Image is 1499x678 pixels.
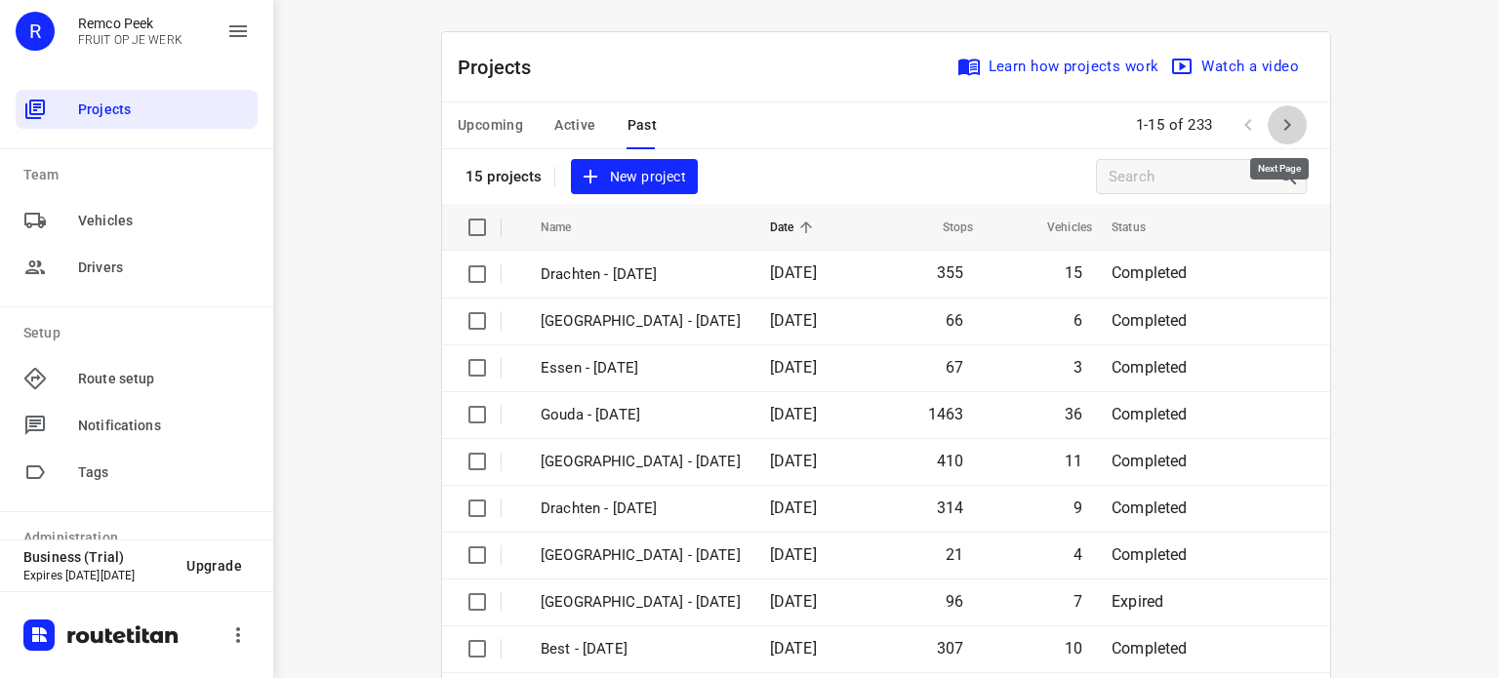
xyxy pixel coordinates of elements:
[1112,592,1163,611] span: Expired
[1229,105,1268,144] span: Previous Page
[541,310,741,333] p: Antwerpen - Wednesday
[937,452,964,470] span: 410
[16,12,55,51] div: R
[541,263,741,286] p: Drachten - Wednesday
[937,499,964,517] span: 314
[946,358,963,377] span: 67
[937,639,964,658] span: 307
[16,359,258,398] div: Route setup
[946,311,963,330] span: 66
[458,53,547,82] p: Projects
[23,323,258,343] p: Setup
[1074,311,1082,330] span: 6
[541,591,741,614] p: Gemeente Rotterdam - Tuesday
[770,639,817,658] span: [DATE]
[571,159,698,195] button: New project
[16,406,258,445] div: Notifications
[16,201,258,240] div: Vehicles
[1112,358,1188,377] span: Completed
[770,358,817,377] span: [DATE]
[541,544,741,567] p: Antwerpen - Tuesday
[1074,499,1082,517] span: 9
[78,416,250,436] span: Notifications
[1112,639,1188,658] span: Completed
[16,90,258,129] div: Projects
[16,248,258,287] div: Drivers
[770,592,817,611] span: [DATE]
[458,113,523,138] span: Upcoming
[1112,405,1188,423] span: Completed
[928,405,964,423] span: 1463
[937,263,964,282] span: 355
[628,113,658,138] span: Past
[541,451,741,473] p: [GEOGRAPHIC_DATA] - [DATE]
[1112,216,1171,239] span: Status
[1074,545,1082,564] span: 4
[1109,162,1276,192] input: Search projects
[1065,639,1082,658] span: 10
[23,549,171,565] p: Business (Trial)
[1065,263,1082,282] span: 15
[78,33,182,47] p: FRUIT OP JE WERK
[1074,592,1082,611] span: 7
[78,16,182,31] p: Remco Peek
[541,357,741,379] p: Essen - Tuesday
[770,311,817,330] span: [DATE]
[78,100,250,120] span: Projects
[23,165,258,185] p: Team
[1022,216,1092,239] span: Vehicles
[171,548,258,583] button: Upgrade
[1112,452,1188,470] span: Completed
[541,498,741,520] p: Drachten - Tuesday
[1112,311,1188,330] span: Completed
[917,216,974,239] span: Stops
[770,405,817,423] span: [DATE]
[770,452,817,470] span: [DATE]
[1065,452,1082,470] span: 11
[78,211,250,231] span: Vehicles
[541,638,741,660] p: Best - Tuesday
[186,558,242,574] span: Upgrade
[1128,104,1222,146] span: 1-15 of 233
[583,165,686,189] span: New project
[1065,405,1082,423] span: 36
[946,545,963,564] span: 21
[16,453,258,492] div: Tags
[770,499,817,517] span: [DATE]
[1276,165,1306,188] div: Search
[770,263,817,282] span: [DATE]
[1074,358,1082,377] span: 3
[78,369,250,389] span: Route setup
[554,113,595,138] span: Active
[78,462,250,483] span: Tags
[23,528,258,548] p: Administration
[78,258,250,278] span: Drivers
[541,216,597,239] span: Name
[770,216,820,239] span: Date
[946,592,963,611] span: 96
[1112,263,1188,282] span: Completed
[541,404,741,426] p: Gouda - Tuesday
[23,569,171,582] p: Expires [DATE][DATE]
[770,545,817,564] span: [DATE]
[1112,499,1188,517] span: Completed
[1112,545,1188,564] span: Completed
[466,168,543,185] p: 15 projects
